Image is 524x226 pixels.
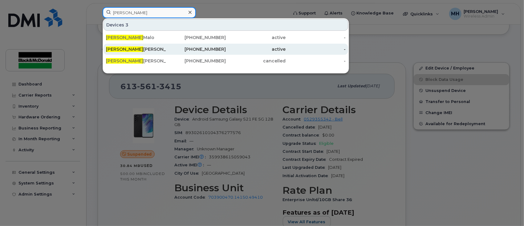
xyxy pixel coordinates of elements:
div: [PHONE_NUMBER] [166,46,226,52]
span: 3 [125,22,128,28]
div: [PERSON_NAME] [106,58,166,64]
div: [PHONE_NUMBER] [166,58,226,64]
a: [PERSON_NAME]Malo[PHONE_NUMBER]active- [104,32,348,43]
div: active [226,34,286,41]
div: [PERSON_NAME] [106,46,166,52]
div: - [286,34,346,41]
div: [PHONE_NUMBER] [166,34,226,41]
a: [PERSON_NAME][PERSON_NAME][PHONE_NUMBER]cancelled- [104,55,348,66]
a: [PERSON_NAME][PERSON_NAME][PHONE_NUMBER]active- [104,44,348,55]
input: Find something... [103,7,196,18]
span: [PERSON_NAME] [106,58,143,64]
div: - [286,46,346,52]
div: active [226,46,286,52]
div: cancelled [226,58,286,64]
span: [PERSON_NAME] [106,46,143,52]
div: Malo [106,34,166,41]
span: [PERSON_NAME] [106,35,143,40]
div: Devices [104,19,348,31]
div: - [286,58,346,64]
